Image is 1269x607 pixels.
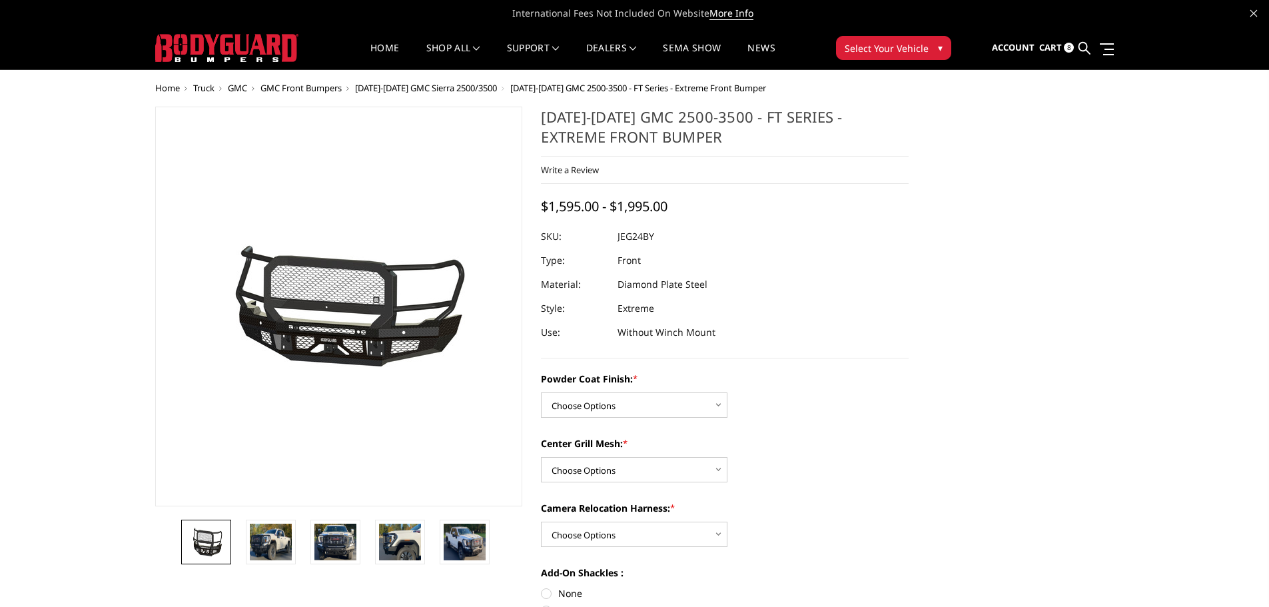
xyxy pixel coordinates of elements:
a: GMC Front Bumpers [260,82,342,94]
img: 2024-2025 GMC 2500-3500 - FT Series - Extreme Front Bumper [444,524,486,560]
span: 8 [1064,43,1074,53]
a: More Info [709,7,753,20]
label: Center Grill Mesh: [541,436,909,450]
dd: Extreme [618,297,654,320]
label: None [541,586,909,600]
dd: JEG24BY [618,225,654,249]
a: Cart 8 [1039,30,1074,66]
a: Home [370,43,399,69]
label: Camera Relocation Harness: [541,501,909,515]
a: Dealers [586,43,637,69]
label: Powder Coat Finish: [541,372,909,386]
dt: Type: [541,249,608,273]
img: 2024-2025 GMC 2500-3500 - FT Series - Extreme Front Bumper [185,524,227,560]
img: 2024-2025 GMC 2500-3500 - FT Series - Extreme Front Bumper [314,524,356,560]
a: Write a Review [541,164,599,176]
span: $1,595.00 - $1,995.00 [541,197,667,215]
dd: Diamond Plate Steel [618,273,707,297]
dt: Style: [541,297,608,320]
img: 2024-2025 GMC 2500-3500 - FT Series - Extreme Front Bumper [379,524,421,560]
span: Select Your Vehicle [845,41,929,55]
button: Select Your Vehicle [836,36,951,60]
img: BODYGUARD BUMPERS [155,34,298,62]
a: 2024-2025 GMC 2500-3500 - FT Series - Extreme Front Bumper [155,107,523,506]
span: [DATE]-[DATE] GMC 2500-3500 - FT Series - Extreme Front Bumper [510,82,766,94]
img: 2024-2025 GMC 2500-3500 - FT Series - Extreme Front Bumper [172,229,505,384]
label: Add-On Shackles : [541,566,909,580]
span: Cart [1039,41,1062,53]
a: Home [155,82,180,94]
span: ▾ [938,41,943,55]
a: shop all [426,43,480,69]
a: News [747,43,775,69]
img: 2024-2025 GMC 2500-3500 - FT Series - Extreme Front Bumper [250,524,292,560]
a: Support [507,43,560,69]
dd: Front [618,249,641,273]
a: SEMA Show [663,43,721,69]
dt: Material: [541,273,608,297]
dd: Without Winch Mount [618,320,715,344]
span: Account [992,41,1035,53]
a: GMC [228,82,247,94]
h1: [DATE]-[DATE] GMC 2500-3500 - FT Series - Extreme Front Bumper [541,107,909,157]
dt: SKU: [541,225,608,249]
dt: Use: [541,320,608,344]
a: [DATE]-[DATE] GMC Sierra 2500/3500 [355,82,497,94]
a: Account [992,30,1035,66]
a: Truck [193,82,214,94]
